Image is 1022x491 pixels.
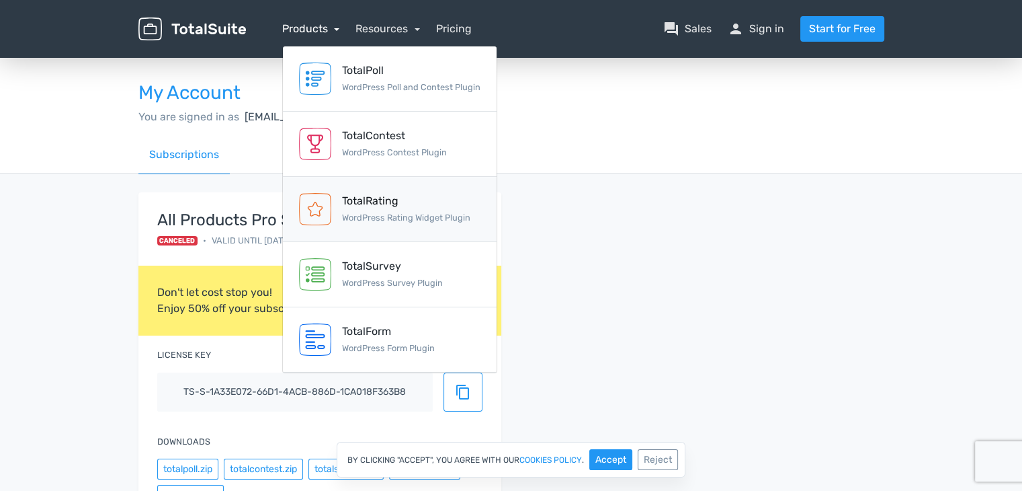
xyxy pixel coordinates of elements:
button: Accept [589,449,632,470]
div: TotalForm [342,324,435,340]
a: TotalContest WordPress Contest Plugin [283,112,497,177]
a: TotalPoll WordPress Poll and Contest Plugin [283,46,497,112]
img: TotalSurvey [299,258,331,291]
h3: My Account [138,83,884,104]
button: Reject [638,449,678,470]
a: Start for Free [800,16,884,42]
div: TotalRating [342,193,470,209]
span: You are signed in as [138,110,239,123]
div: TotalContest [342,128,447,144]
a: Subscriptions [138,136,230,174]
a: Resources [355,22,420,35]
a: question_answerSales [663,21,712,37]
a: TotalForm WordPress Form Plugin [283,307,497,373]
a: Pricing [436,21,472,37]
button: content_copy [443,373,482,412]
small: WordPress Contest Plugin [342,147,447,157]
small: WordPress Rating Widget Plugin [342,213,470,223]
div: TotalPoll [342,63,480,79]
small: WordPress Survey Plugin [342,278,443,288]
img: TotalContest [299,128,331,160]
span: Valid until [DATE] [212,234,291,247]
img: TotalRating [299,193,331,225]
div: TotalSurvey [342,258,443,274]
label: License key [157,348,211,361]
span: content_copy [455,384,471,400]
span: person [728,21,744,37]
img: TotalPoll [299,63,331,95]
a: TotalRating WordPress Rating Widget Plugin [283,177,497,242]
a: TotalSurvey WordPress Survey Plugin [283,242,497,307]
a: Products [282,22,340,35]
div: Don't let cost stop you! Enjoy 50% off your subscription renewals. [157,285,368,317]
label: Downloads [157,435,210,448]
span: question_answer [663,21,679,37]
img: TotalSuite for WordPress [138,17,246,41]
img: TotalForm [299,324,331,356]
a: cookies policy [519,456,582,464]
span: • [203,234,206,247]
a: personSign in [728,21,784,37]
small: WordPress Poll and Contest Plugin [342,82,480,92]
small: WordPress Form Plugin [342,343,435,353]
span: Canceled [157,236,198,245]
div: By clicking "Accept", you agree with our . [337,442,685,478]
span: [EMAIL_ADDRESS][DOMAIN_NAME], [245,110,429,123]
strong: All Products Pro Subscription [157,211,376,229]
